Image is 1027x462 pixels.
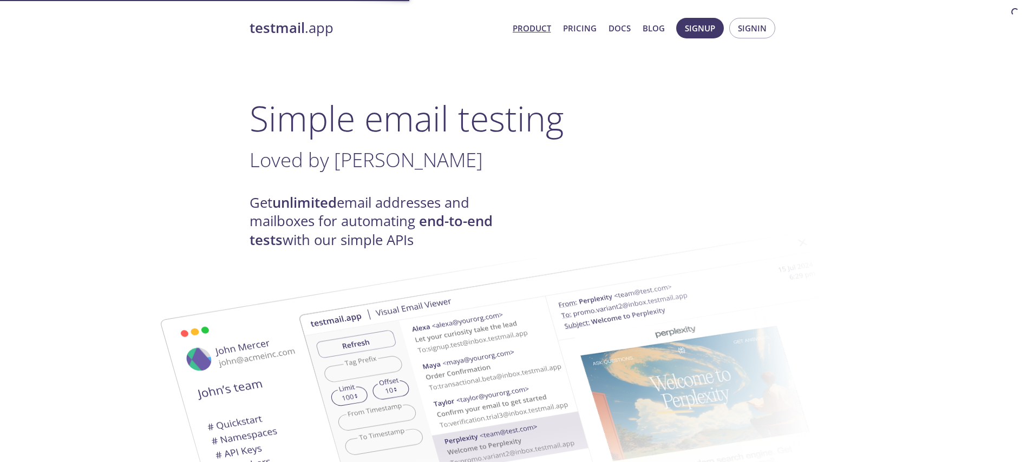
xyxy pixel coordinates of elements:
span: Loved by [PERSON_NAME] [250,146,483,173]
span: Signin [738,21,767,35]
h4: Get email addresses and mailboxes for automating with our simple APIs [250,194,514,249]
a: Pricing [563,21,597,35]
button: Signin [729,18,775,38]
h1: Simple email testing [250,97,778,139]
a: Docs [609,21,631,35]
button: Signup [676,18,724,38]
a: Blog [643,21,665,35]
a: Product [513,21,551,35]
strong: unlimited [272,193,337,212]
span: Signup [685,21,715,35]
strong: testmail [250,18,305,37]
strong: end-to-end tests [250,212,493,249]
a: testmail.app [250,19,504,37]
